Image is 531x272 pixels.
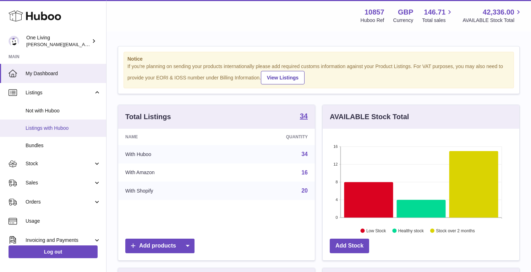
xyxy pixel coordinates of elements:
[125,239,195,253] a: Add products
[422,17,454,24] span: Total sales
[26,142,101,149] span: Bundles
[9,245,98,258] a: Log out
[125,112,171,122] h3: Total Listings
[26,34,90,48] div: One Living
[26,160,93,167] span: Stock
[26,179,93,186] span: Sales
[333,144,338,149] text: 16
[393,17,414,24] div: Currency
[300,112,308,121] a: 34
[118,163,226,182] td: With Amazon
[127,56,510,62] strong: Notice
[301,188,308,194] a: 20
[226,129,315,145] th: Quantity
[261,71,305,84] a: View Listings
[483,7,514,17] span: 42,336.00
[462,17,522,24] span: AVAILABLE Stock Total
[9,36,19,46] img: Jessica@oneliving.com
[127,63,510,84] div: If you're planning on sending your products internationally please add required customs informati...
[118,182,226,200] td: With Shopify
[361,17,384,24] div: Huboo Ref
[398,7,413,17] strong: GBP
[333,162,338,166] text: 12
[335,198,338,202] text: 4
[366,228,386,233] text: Low Stock
[301,170,308,176] a: 16
[335,215,338,220] text: 0
[26,70,101,77] span: My Dashboard
[26,218,101,224] span: Usage
[26,41,142,47] span: [PERSON_NAME][EMAIL_ADDRESS][DOMAIN_NAME]
[26,199,93,205] span: Orders
[462,7,522,24] a: 42,336.00 AVAILABLE Stock Total
[301,151,308,157] a: 34
[118,145,226,163] td: With Huboo
[118,129,226,145] th: Name
[26,125,101,132] span: Listings with Huboo
[422,7,454,24] a: 146.71 Total sales
[300,112,308,120] strong: 34
[330,239,369,253] a: Add Stock
[335,180,338,184] text: 8
[26,107,101,114] span: Not with Huboo
[424,7,445,17] span: 146.71
[436,228,475,233] text: Stock over 2 months
[26,89,93,96] span: Listings
[365,7,384,17] strong: 10857
[398,228,424,233] text: Healthy stock
[330,112,409,122] h3: AVAILABLE Stock Total
[26,237,93,244] span: Invoicing and Payments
